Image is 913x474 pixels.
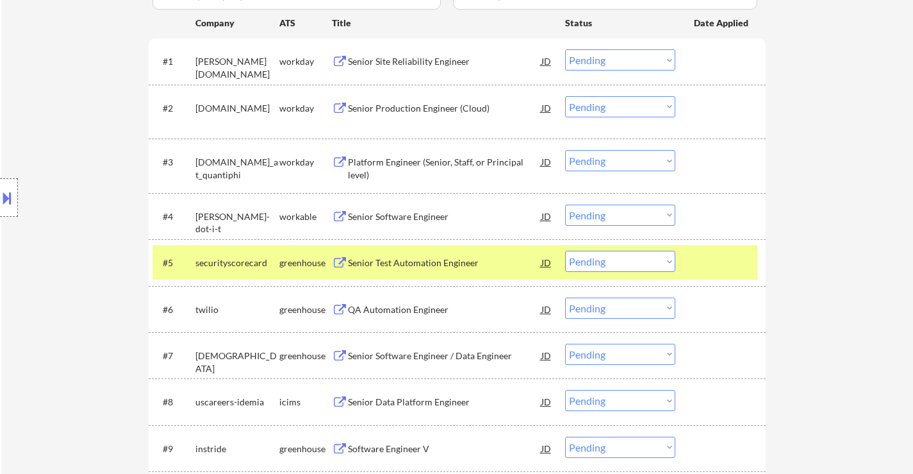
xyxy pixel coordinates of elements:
div: JD [540,96,553,119]
div: #1 [163,55,185,68]
div: Software Engineer V [348,443,541,455]
div: #9 [163,443,185,455]
div: workday [279,55,332,68]
div: Senior Test Automation Engineer [348,257,541,269]
div: workday [279,102,332,115]
div: [DOMAIN_NAME]_at_quantiphi [195,156,279,181]
div: greenhouse [279,350,332,362]
div: [PERSON_NAME][DOMAIN_NAME] [195,55,279,80]
div: instride [195,443,279,455]
div: Title [332,17,553,30]
div: #7 [163,350,185,362]
div: JD [540,251,553,274]
div: uscareers-idemia [195,396,279,409]
div: JD [540,298,553,321]
div: ATS [279,17,332,30]
div: JD [540,390,553,413]
div: securityscorecard [195,257,279,269]
div: Date Applied [694,17,750,30]
div: [PERSON_NAME]-dot-i-t [195,210,279,235]
div: JD [540,437,553,460]
div: JD [540,49,553,72]
div: #8 [163,396,185,409]
div: Company [195,17,279,30]
div: Status [565,11,675,34]
div: QA Automation Engineer [348,303,541,316]
div: twilio [195,303,279,316]
div: Platform Engineer (Senior, Staff, or Principal level) [348,156,541,181]
div: JD [540,205,553,228]
div: [DEMOGRAPHIC_DATA] [195,350,279,375]
div: Senior Production Engineer (Cloud) [348,102,541,115]
div: workable [279,210,332,223]
div: greenhouse [279,257,332,269]
div: JD [540,150,553,173]
div: icims [279,396,332,409]
div: Senior Software Engineer / Data Engineer [348,350,541,362]
div: Senior Software Engineer [348,210,541,223]
div: greenhouse [279,303,332,316]
div: greenhouse [279,443,332,455]
div: workday [279,156,332,169]
div: Senior Data Platform Engineer [348,396,541,409]
div: Senior Site Reliability Engineer [348,55,541,68]
div: [DOMAIN_NAME] [195,102,279,115]
div: JD [540,344,553,367]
